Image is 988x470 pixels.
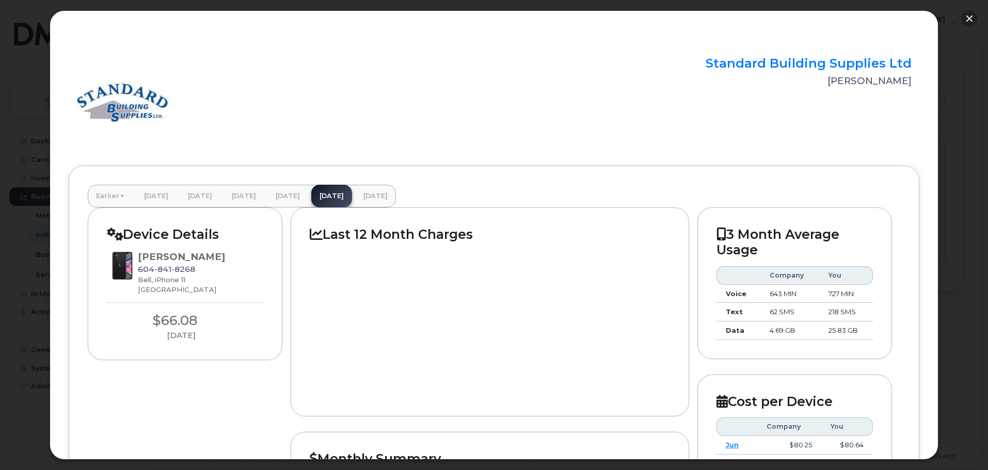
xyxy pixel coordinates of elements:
h2: 3 Month Average Usage [716,226,873,258]
th: Company [760,266,819,285]
th: You [819,266,873,285]
a: [DATE] [355,185,396,207]
a: [DATE] [224,185,264,207]
span: 8268 [171,264,195,274]
h2: Device Details [107,226,264,242]
span: 604 [138,264,195,274]
div: [PERSON_NAME] [138,250,225,264]
a: [DATE] [180,185,220,207]
a: [DATE] [267,185,308,207]
h2: Last 12 Month Charges [310,226,670,242]
a: [DATE] [311,185,352,207]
